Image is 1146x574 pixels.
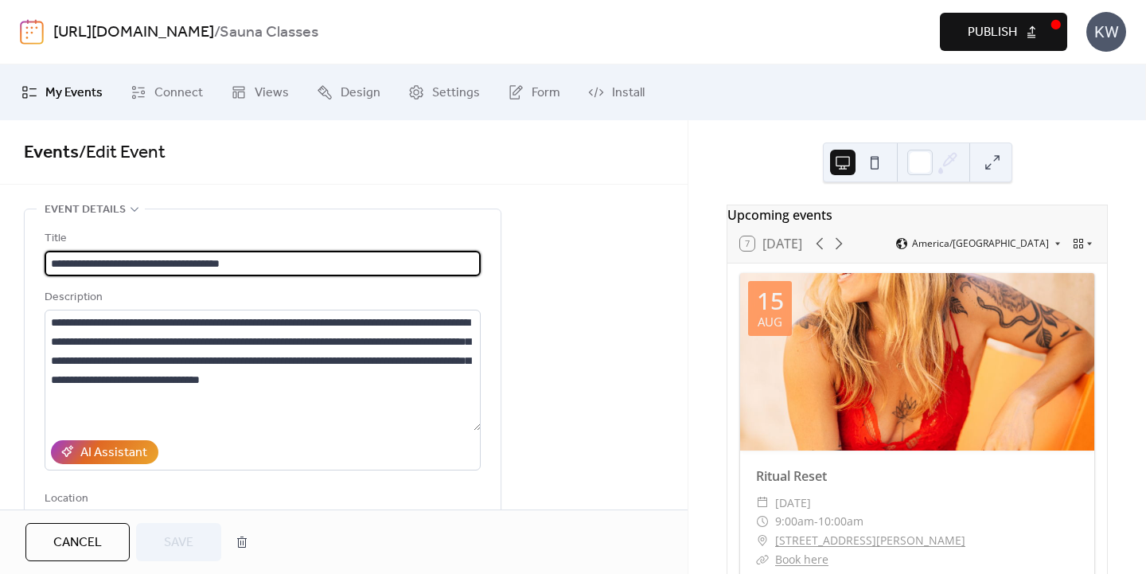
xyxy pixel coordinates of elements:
[53,18,214,48] a: [URL][DOMAIN_NAME]
[45,201,126,220] span: Event details
[775,512,814,531] span: 9:00am
[341,84,380,103] span: Design
[940,13,1067,51] button: Publish
[20,19,44,45] img: logo
[612,84,645,103] span: Install
[25,523,130,561] button: Cancel
[756,531,769,550] div: ​
[80,443,147,463] div: AI Assistant
[305,71,392,114] a: Design
[756,550,769,569] div: ​
[1086,12,1126,52] div: KW
[220,18,318,48] b: Sauna Classes
[775,494,811,513] span: [DATE]
[10,71,115,114] a: My Events
[79,135,166,170] span: / Edit Event
[532,84,560,103] span: Form
[756,494,769,513] div: ​
[496,71,572,114] a: Form
[775,531,965,550] a: [STREET_ADDRESS][PERSON_NAME]
[814,512,818,531] span: -
[45,288,477,307] div: Description
[968,23,1017,42] span: Publish
[758,316,782,328] div: Aug
[576,71,657,114] a: Install
[255,84,289,103] span: Views
[51,440,158,464] button: AI Assistant
[756,512,769,531] div: ​
[756,467,827,485] a: Ritual Reset
[45,490,477,509] div: Location
[219,71,301,114] a: Views
[119,71,215,114] a: Connect
[45,84,103,103] span: My Events
[818,512,863,531] span: 10:00am
[53,533,102,553] span: Cancel
[727,205,1107,225] div: Upcoming events
[757,289,784,313] div: 15
[912,239,1049,248] span: America/[GEOGRAPHIC_DATA]
[396,71,492,114] a: Settings
[45,229,477,248] div: Title
[775,552,828,567] a: Book here
[214,18,220,48] b: /
[154,84,203,103] span: Connect
[432,84,480,103] span: Settings
[24,135,79,170] a: Events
